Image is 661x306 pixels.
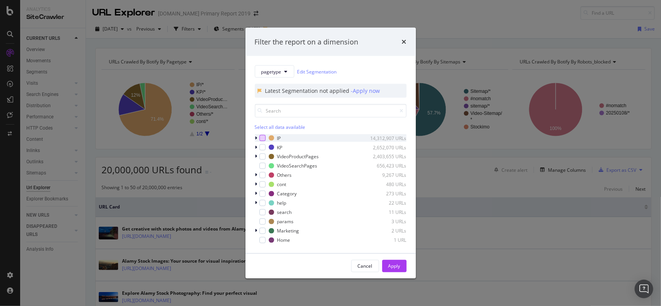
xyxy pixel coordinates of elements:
div: KP [277,144,283,150]
div: params [277,218,294,225]
div: VideoProductPages [277,153,319,160]
div: 2,652,070 URLs [369,144,407,150]
div: 11 URLs [369,209,407,215]
div: Latest Segmentation not applied [265,87,351,95]
div: 9,267 URLs [369,172,407,178]
div: Open Intercom Messenger [635,280,653,298]
div: 14,312,907 URLs [369,135,407,141]
button: pagetype [255,65,294,78]
button: Apply [382,260,407,272]
div: 2,403,655 URLs [369,153,407,160]
div: Cancel [358,263,373,269]
div: Home [277,237,290,243]
input: Search [255,104,407,118]
a: Edit Segmentation [297,67,337,75]
div: IP [277,135,281,141]
div: - Apply now [351,87,380,95]
div: 3 URLs [369,218,407,225]
button: Cancel [351,260,379,272]
div: modal [246,27,416,279]
div: times [402,37,407,47]
span: pagetype [261,68,282,75]
div: 480 URLs [369,181,407,188]
div: 1 URL [369,237,407,243]
div: help [277,200,287,206]
div: Filter the report on a dimension [255,37,359,47]
div: Marketing [277,227,299,234]
div: Category [277,190,297,197]
div: search [277,209,292,215]
div: 2 URLs [369,227,407,234]
div: Apply [388,263,400,269]
div: 656,423 URLs [369,162,407,169]
div: VideoSearchPages [277,162,318,169]
div: Others [277,172,292,178]
div: 22 URLs [369,200,407,206]
div: cont [277,181,287,188]
div: Select all data available [255,124,407,130]
div: 273 URLs [369,190,407,197]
